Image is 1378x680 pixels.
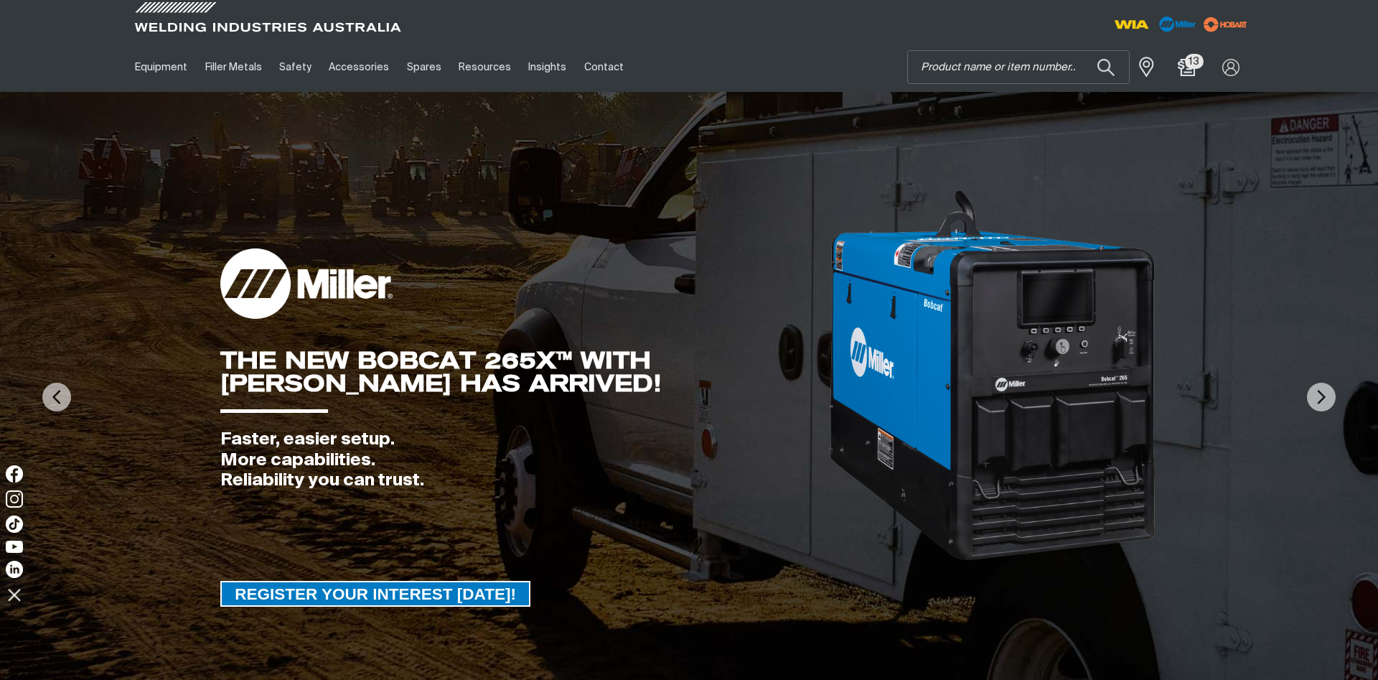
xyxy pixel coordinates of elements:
img: Instagram [6,490,23,508]
img: TikTok [6,516,23,533]
img: PrevArrow [42,383,71,411]
div: THE NEW BOBCAT 265X™ WITH [PERSON_NAME] HAS ARRIVED! [220,349,828,395]
img: miller [1199,14,1252,35]
img: LinkedIn [6,561,23,578]
img: hide socials [2,582,27,607]
img: NextArrow [1307,383,1336,411]
a: Contact [576,42,632,92]
a: Filler Metals [196,42,270,92]
span: REGISTER YOUR INTEREST [DATE]! [222,581,529,607]
img: Facebook [6,465,23,483]
a: REGISTER YOUR INTEREST TODAY! [220,581,530,607]
a: Safety [271,42,320,92]
a: Accessories [320,42,398,92]
a: Insights [520,42,575,92]
input: Product name or item number... [908,51,1129,83]
a: Resources [450,42,520,92]
a: Spares [398,42,450,92]
nav: Main [126,42,970,92]
a: Equipment [126,42,196,92]
div: Faster, easier setup. More capabilities. Reliability you can trust. [220,429,828,491]
button: Search products [1082,50,1130,84]
img: YouTube [6,541,23,553]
